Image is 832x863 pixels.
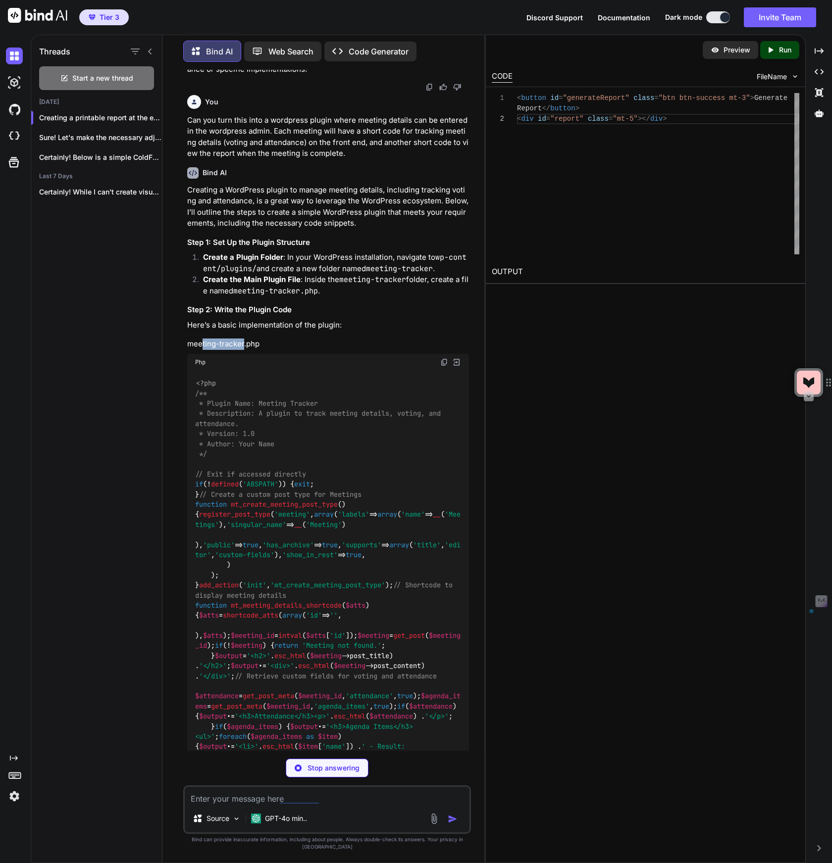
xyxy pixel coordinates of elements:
[282,611,302,620] span: array
[243,692,294,701] span: get_post_meta
[322,540,338,549] span: true
[409,702,453,711] span: $attendance
[187,115,469,159] p: Can you turn this into a wordpress plugin where meeting details can be entered in the wordpress a...
[452,358,461,367] img: Open in Browser
[439,83,447,91] img: like
[223,611,278,620] span: shortcode_atts
[638,115,650,123] span: ></
[6,101,23,118] img: githubDark
[330,611,338,620] span: ''
[195,601,227,610] span: function
[203,274,469,296] p: : Inside the folder, create a file named .
[262,742,294,751] span: esc_html
[195,601,369,610] span: ( )
[559,94,563,102] span: =
[262,540,314,549] span: 'has_archive'
[187,185,469,229] p: Creating a WordPress plugin to manage meeting details, including tracking voting and attendance, ...
[268,46,313,57] p: Web Search
[243,580,266,589] span: 'init'
[39,113,162,123] p: Creating a printable report at the end o...
[538,115,546,123] span: id
[211,702,262,711] span: get_post_meta
[243,540,259,549] span: true
[195,631,461,650] span: $meeting_id
[425,83,433,91] img: copy
[203,252,469,274] p: : In your WordPress installation, navigate to and create a new folder named .
[89,14,96,20] img: premium
[100,12,119,22] span: Tier 3
[195,389,445,458] span: /** * Plugin Name: Meeting Tracker * Description: A plugin to track meeting details, voting, and ...
[270,580,385,589] span: 'mt_create_meeting_post_type'
[203,252,283,262] strong: Create a Plugin Folder
[588,115,609,123] span: class
[306,631,326,640] span: $atts
[235,712,330,721] span: '<h3>Attendance</h3><p>'
[306,611,322,620] span: 'id'
[563,94,629,102] span: "generateReport"
[196,379,216,388] span: <?php
[72,73,133,83] span: Start a new thread
[650,115,663,123] span: div
[39,187,162,197] p: Certainly! While I can't create visual designs...
[195,692,239,701] span: $attendance
[195,500,227,509] span: function
[274,641,298,650] span: return
[298,742,318,751] span: $item
[339,275,406,285] code: meeting-tracker
[231,662,259,671] span: $output
[349,46,409,57] p: Code Generator
[425,712,449,721] span: '</p>'
[215,550,274,559] span: 'custom-fields'
[227,722,278,731] span: $agenda_items
[633,94,654,102] span: class
[6,128,23,144] img: cloudideIcon
[521,115,534,123] span: div
[282,550,338,559] span: 'show_in_rest'
[757,72,787,82] span: FileName
[550,115,583,123] span: "report"
[251,732,302,741] span: $agenda_items
[433,510,441,519] span: __
[203,540,235,549] span: 'public'
[233,286,318,296] code: meeting-tracker.php
[366,264,433,274] code: meeting-tracker
[314,510,334,519] span: array
[195,580,457,599] span: // Shortcode to display meeting details
[526,13,583,22] span: Discord Support
[39,46,70,57] h1: Threads
[598,13,650,22] span: Documentation
[546,115,550,123] span: =
[314,702,369,711] span: 'agenda_items'
[306,520,342,529] span: 'Meeting'
[338,510,369,519] span: 'labels'
[278,631,302,640] span: intval
[203,252,467,274] code: wp-content/plugins/
[598,12,650,23] button: Documentation
[39,133,162,143] p: Sure! Let's make the necessary adjustments to...
[231,601,342,610] span: mt_meeting_details_shortcode
[203,168,227,178] h6: Bind AI
[542,104,551,112] span: </
[318,732,338,741] span: $item
[199,510,270,519] span: register_post_type
[219,732,247,741] span: foreach
[346,601,365,610] span: $atts
[205,97,218,107] h6: You
[251,814,261,823] img: GPT-4o mini
[274,651,306,660] span: esc_html
[526,12,583,23] button: Discord Support
[298,692,342,701] span: $meeting_id
[550,94,559,102] span: id
[369,712,413,721] span: $attendance
[754,94,787,102] span: Generate
[334,662,365,671] span: $meeting
[203,631,223,640] span: $atts
[440,358,448,366] img: copy
[550,104,575,112] span: button
[274,510,310,519] span: 'meeting'
[779,45,791,55] p: Run
[199,742,227,751] span: $output
[294,480,310,489] span: exit
[750,94,754,102] span: >
[373,702,389,711] span: true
